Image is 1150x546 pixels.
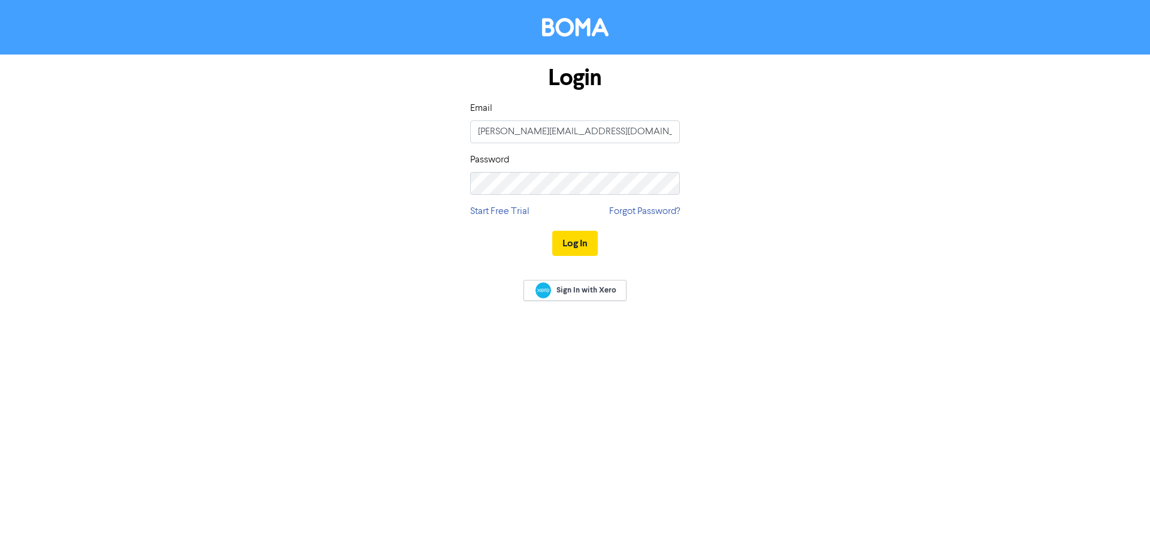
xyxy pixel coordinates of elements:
[535,282,551,298] img: Xero logo
[542,18,609,37] img: BOMA Logo
[552,231,598,256] button: Log In
[523,280,627,301] a: Sign In with Xero
[609,204,680,219] a: Forgot Password?
[470,153,509,167] label: Password
[556,285,616,295] span: Sign In with Xero
[470,101,492,116] label: Email
[470,64,680,92] h1: Login
[470,204,529,219] a: Start Free Trial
